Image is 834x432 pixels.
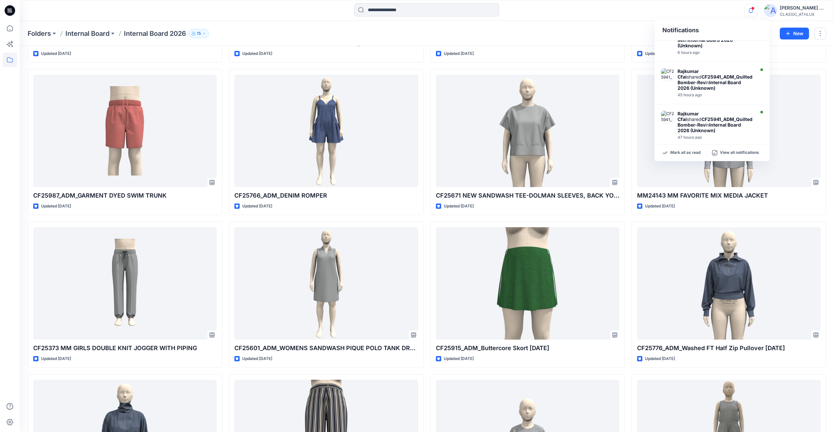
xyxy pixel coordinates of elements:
[28,29,51,38] a: Folders
[242,355,272,362] p: Updated [DATE]
[41,50,71,57] p: Updated [DATE]
[661,111,674,124] img: CF25941_ADM_Quilted Bomber-Rev
[637,227,821,339] a: CF25776_ADM_Washed FT Half Zip Pullover 01AUG25
[678,111,699,122] strong: Rajkumar Cfai
[33,75,217,187] a: CF25987_ADM_GARMENT DYED SWIM TRUNK
[678,68,753,91] div: shared in
[436,227,619,339] a: CF25915_ADM_Buttercore Skort 01AUG25
[189,29,209,38] button: 15
[234,227,418,339] a: CF25601_ADM_WOMENS SANDWASH PIQUE POLO TANK DRESS
[33,191,217,200] p: CF25987_ADM_GARMENT DYED SWIM TRUNK
[436,75,619,187] a: CF25671 NEW SANDWASH TEE-DOLMAN SLEEVES, BACK YOKE,SELF WAISTBAND
[678,93,753,97] div: Monday, August 11, 2025 19:08
[661,68,674,82] img: CF25941_ADM_Quilted Bomber-Rev
[637,75,821,187] a: MM24143 MM FAVORITE MIX MEDIA JACKET
[764,4,777,17] img: avatar
[678,68,699,80] strong: Rajkumar Cfai
[444,50,474,57] p: Updated [DATE]
[720,150,759,156] p: View all notifications
[780,28,809,39] button: New
[645,50,675,57] p: Updated [DATE]
[65,29,109,38] a: Internal Board
[436,191,619,200] p: CF25671 NEW SANDWASH TEE-DOLMAN SLEEVES, BACK YOKE,SELF WAISTBAND
[33,344,217,353] p: CF25373 MM GIRLS DOUBLE KNIT JOGGER WITH PIPING
[678,111,753,133] div: shared in
[234,191,418,200] p: CF25766_ADM_DENIM ROMPER
[780,12,826,17] div: CLASSIC_ATHLUX
[197,30,201,37] p: 15
[436,344,619,353] p: CF25915_ADM_Buttercore Skort [DATE]
[444,355,474,362] p: Updated [DATE]
[234,344,418,353] p: CF25601_ADM_WOMENS SANDWASH PIQUE POLO TANK DRESS
[124,29,186,38] p: Internal Board 2026
[655,20,770,40] div: Notifications
[242,203,272,210] p: Updated [DATE]
[41,355,71,362] p: Updated [DATE]
[33,227,217,339] a: CF25373 MM GIRLS DOUBLE KNIT JOGGER WITH PIPING
[234,75,418,187] a: CF25766_ADM_DENIM ROMPER
[444,203,474,210] p: Updated [DATE]
[678,116,752,128] strong: CF25941_ADM_Quilted Bomber-Rev
[678,74,752,85] strong: CF25941_ADM_Quilted Bomber-Rev
[645,203,675,210] p: Updated [DATE]
[678,50,753,55] div: Wednesday, August 13, 2025 10:11
[637,191,821,200] p: MM24143 MM FAVORITE MIX MEDIA JACKET
[678,122,741,133] strong: Internal Board 2026 (Unknown)
[780,4,826,12] div: [PERSON_NAME] Cfai
[645,355,675,362] p: Updated [DATE]
[670,150,701,156] p: Mark all as read
[637,344,821,353] p: CF25776_ADM_Washed FT Half Zip Pullover [DATE]
[242,50,272,57] p: Updated [DATE]
[678,37,733,48] strong: Internal Board 2026 (Unknown)
[678,135,753,140] div: Monday, August 11, 2025 17:42
[41,203,71,210] p: Updated [DATE]
[678,80,741,91] strong: Internal Board 2026 (Unknown)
